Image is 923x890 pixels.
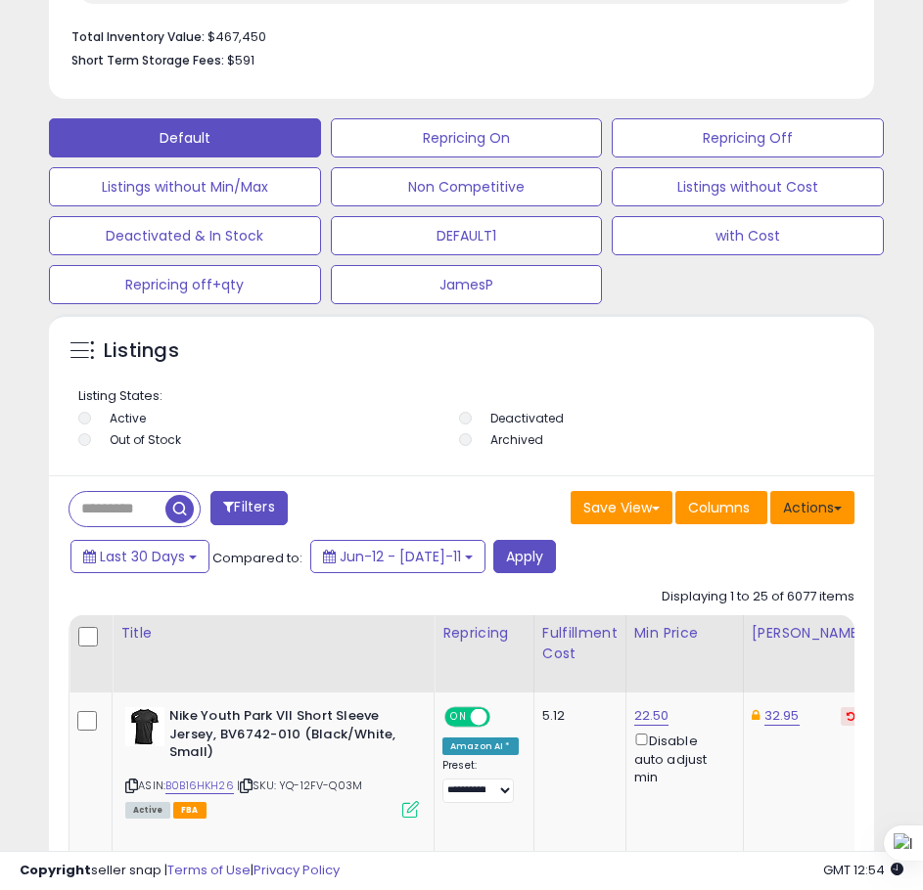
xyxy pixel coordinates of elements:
[20,862,340,880] div: seller snap | |
[100,547,185,566] span: Last 30 Days
[487,709,519,726] span: OFF
[542,623,618,664] div: Fulfillment Cost
[237,778,362,793] span: | SKU: YQ-12FV-Q03M
[612,118,884,157] button: Repricing Off
[49,167,321,206] button: Listings without Min/Max
[764,706,800,726] a: 32.95
[442,737,519,755] div: Amazon AI *
[442,759,519,803] div: Preset:
[173,802,207,819] span: FBA
[169,707,407,767] b: Nike Youth Park VII Short Sleeve Jersey, BV6742-010 (Black/White, Small)
[125,707,419,816] div: ASIN:
[770,491,854,524] button: Actions
[125,802,170,819] span: All listings currently available for purchase on Amazon
[662,588,854,606] div: Displaying 1 to 25 of 6077 items
[340,547,461,566] span: Jun-12 - [DATE]-11
[78,387,850,406] p: Listing States:
[331,167,603,206] button: Non Competitive
[110,410,146,426] label: Active
[165,778,234,794] a: B0B16HKH26
[71,28,205,45] b: Total Inventory Value:
[634,706,669,726] a: 22.50
[446,709,471,726] span: ON
[542,707,611,725] div: 5.12
[254,861,340,879] a: Privacy Policy
[125,707,164,746] img: 314mZse3b2L._SL40_.jpg
[688,498,750,517] span: Columns
[167,861,251,879] a: Terms of Use
[493,540,556,573] button: Apply
[823,861,903,879] span: 2025-08-11 12:54 GMT
[212,549,302,567] span: Compared to:
[571,491,672,524] button: Save View
[210,491,287,525] button: Filters
[71,52,224,68] b: Short Term Storage Fees:
[331,118,603,157] button: Repricing On
[71,23,840,47] li: $467,450
[310,540,485,573] button: Jun-12 - [DATE]-11
[634,623,735,644] div: Min Price
[110,431,181,448] label: Out of Stock
[331,216,603,255] button: DEFAULT1
[331,265,603,304] button: JamesP
[104,337,179,365] h5: Listings
[675,491,767,524] button: Columns
[49,216,321,255] button: Deactivated & In Stock
[612,167,884,206] button: Listings without Cost
[490,431,543,448] label: Archived
[20,861,91,879] strong: Copyright
[227,51,254,69] span: $591
[49,265,321,304] button: Repricing off+qty
[634,730,728,786] div: Disable auto adjust min
[490,410,564,426] label: Deactivated
[70,540,209,573] button: Last 30 Days
[49,118,321,157] button: Default
[442,623,526,644] div: Repricing
[120,623,426,644] div: Title
[752,623,868,644] div: [PERSON_NAME]
[612,216,884,255] button: with Cost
